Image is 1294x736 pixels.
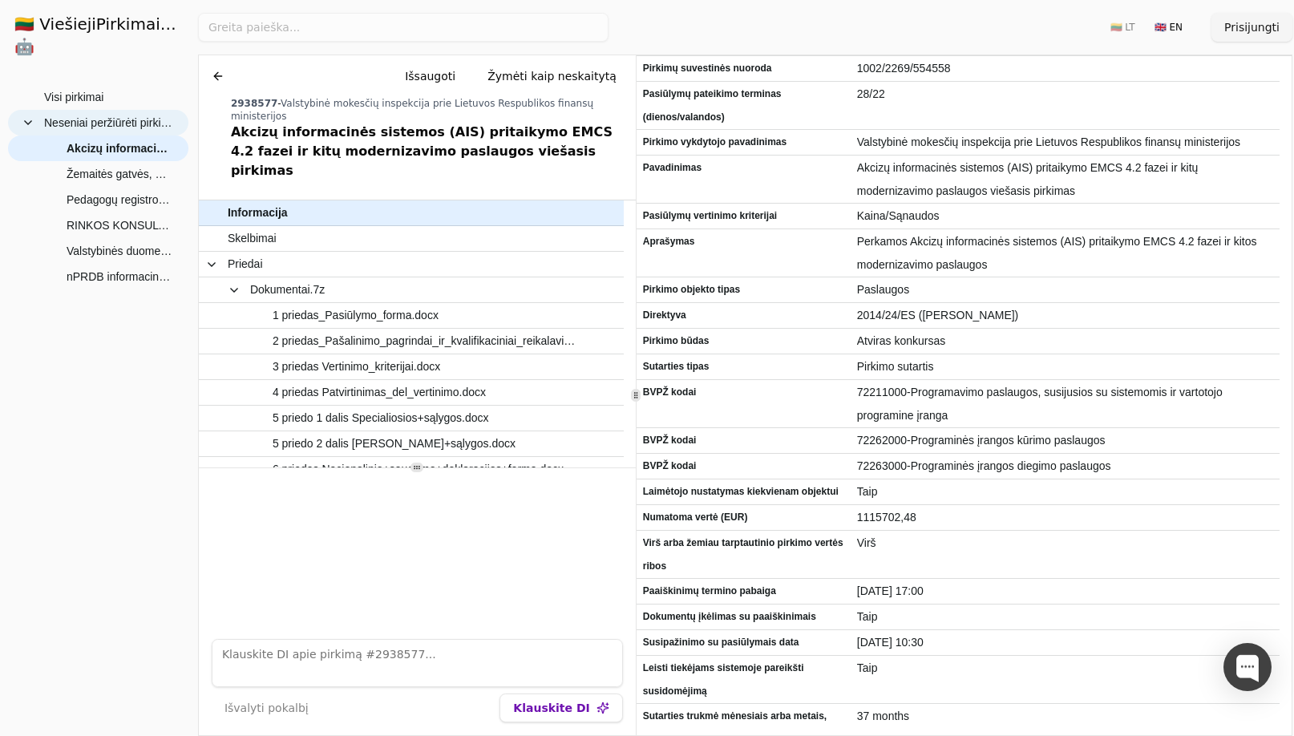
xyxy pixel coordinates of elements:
span: Žemaitės gatvės, nuo Dubijos iki Pakruojo g. ir Aušros al., nuo Žemaitės g. iki J. [PERSON_NAME] ... [67,162,172,186]
span: Virš [857,532,1273,555]
span: 1 priedas_Pasiūlymo_forma.docx [273,304,439,327]
span: Pedagogų registro programinės įrangos priežiūros ir vystymo paslaugų pirkimas (Atviras konkursas) [67,188,172,212]
button: Išsaugoti [392,62,468,91]
span: Leisti tiekėjams sistemoje pareikšti susidomėjimą [643,657,844,703]
span: [DATE] 10:30 [857,631,1273,654]
span: Paaiškinimų termino pabaiga [643,580,844,603]
span: Aprašymas [643,230,844,253]
span: 2014/24/ES ([PERSON_NAME]) [857,304,1273,327]
span: Sutarties tipas [643,355,844,378]
span: Neseniai peržiūrėti pirkimai [44,111,172,135]
button: Žymėti kaip neskaitytą [475,62,629,91]
span: 1002/2269/554558 [857,57,1273,80]
span: 28/22 [857,83,1273,106]
span: Kaina/Sąnaudos [857,204,1273,228]
span: Pirkimo objekto tipas [643,278,844,301]
span: 72262000-Programinės įrangos kūrimo paslaugos [857,429,1273,452]
span: Taip [857,605,1273,629]
span: 3 priedas Vertinimo_kriterijai.docx [273,355,440,378]
span: Akcizų informacinės sistemos (AIS) pritaikymo EMCS 4.2 fazei ir kitų modernizavimo paslaugos vieš... [857,156,1273,203]
span: Akcizų informacinės sistemos (AIS) pritaikymo EMCS 4.2 fazei ir kitų modernizavimo paslaugos vieš... [67,136,172,160]
span: Perkamos Akcizų informacinės sistemos (AIS) pritaikymo EMCS 4.2 fazei ir kitos modernizavimo pasl... [857,230,1273,277]
span: Pasiūlymų pateikimo terminas (dienos/valandos) [643,83,844,129]
span: 5 priedo 2 dalis [PERSON_NAME]+sąlygos.docx [273,432,516,455]
span: Pirkimų suvestinės nuoroda [643,57,844,80]
button: Prisijungti [1211,13,1292,42]
span: Pirkimo būdas [643,330,844,353]
span: Visi pirkimai [44,85,103,109]
span: Valstybinė mokesčių inspekcija prie Lietuvos Respublikos finansų ministerijos [857,131,1273,154]
span: 72263000-Programinės įrangos diegimo paslaugos [857,455,1273,478]
span: Laimėtojo nustatymas kiekvienam objektui [643,480,844,503]
span: Pavadinimas [643,156,844,180]
span: Skelbimai [228,227,277,250]
span: Pirkimo vykdytojo pavadinimas [643,131,844,154]
span: 37 months [857,705,1273,728]
span: Pasiūlymų vertinimo kriterijai [643,204,844,228]
div: - [231,97,629,123]
span: BVPŽ kodai [643,429,844,452]
span: Virš arba žemiau tarptautinio pirkimo vertės ribos [643,532,844,578]
div: Akcizų informacinės sistemos (AIS) pritaikymo EMCS 4.2 fazei ir kitų modernizavimo paslaugos vieš... [231,123,629,180]
span: 6 priedas Nacionalinio+saugumo+deklaracijos+forma.docx [273,458,564,481]
span: 72211000-Programavimo paslaugos, susijusios su sistemomis ir vartotojo programine įranga [857,381,1273,427]
span: 2 priedas_Pašalinimo_pagrindai_ir_kvalifikaciniai_reikalavimai.docx [273,330,576,353]
span: Informacija [228,201,288,224]
span: Valstybinės duomenų apsaugos inspekcijos informacinės sistemos kūrimo, diegimo ir palaikymo pasla... [67,239,172,263]
span: 4 priedas Patvirtinimas_del_vertinimo.docx [273,381,486,404]
button: 🇬🇧 EN [1145,14,1192,40]
span: Valstybinė mokesčių inspekcija prie Lietuvos Respublikos finansų ministerijos [231,98,593,122]
span: Taip [857,657,1273,680]
span: Priedai [228,253,263,276]
span: nPRDB informacinės sistemos priežiūros ir plėtros paslaugos [67,265,172,289]
span: 1115702,48 [857,506,1273,529]
span: Direktyva [643,304,844,327]
span: Pirkimo sutartis [857,355,1273,378]
button: Klauskite DI [499,694,622,722]
span: Numatoma vertė (EUR) [643,506,844,529]
span: Susipažinimo su pasiūlymais data [643,631,844,654]
span: 5 priedo 1 dalis Specialiosios+sąlygos.docx [273,406,489,430]
span: 2938577 [231,98,277,109]
span: BVPŽ kodai [643,381,844,404]
span: Taip [857,480,1273,503]
span: Atviras konkursas [857,330,1273,353]
span: Dokumentai.7z [250,278,325,301]
span: Paslaugos [857,278,1273,301]
span: Dokumentų įkėlimas su paaiškinimais [643,605,844,629]
span: [DATE] 17:00 [857,580,1273,603]
input: Greita paieška... [198,13,609,42]
span: RINKOS KONSULTACIJA DĖL CIVILINIŲ ORLAIVIŲ REGISTRO PROGRAMINĖS ĮRANGOS SUKŪRIMO PASLAUGŲ PIRKIMO [67,213,172,237]
span: BVPŽ kodai [643,455,844,478]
